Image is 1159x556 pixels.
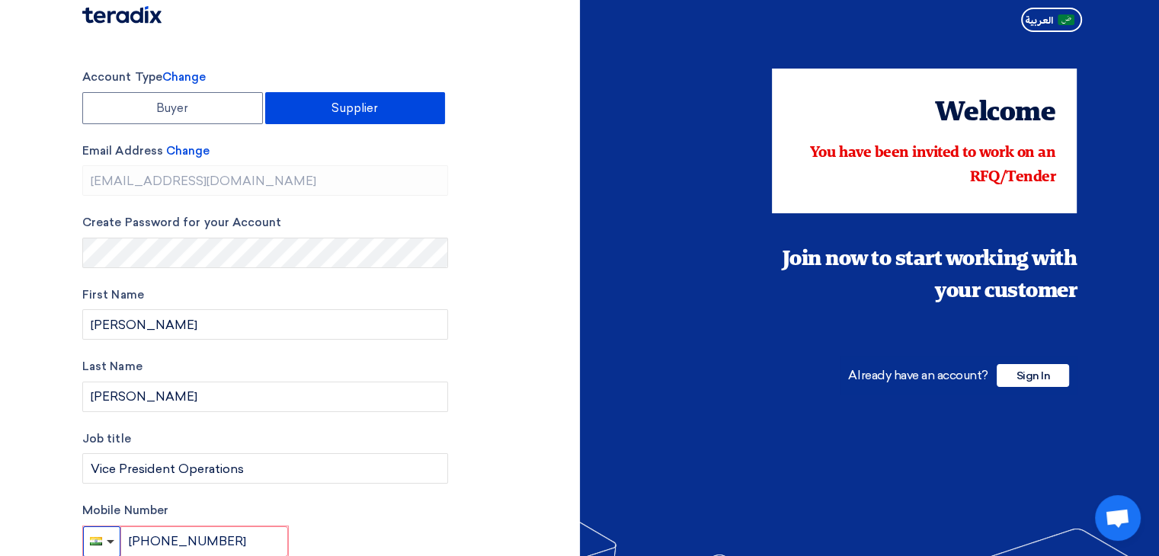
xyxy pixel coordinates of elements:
[82,214,448,232] label: Create Password for your Account
[82,6,162,24] img: Teradix logo
[848,368,988,382] span: Already have an account?
[810,145,1055,185] span: You have been invited to work on an RFQ/Tender
[82,165,448,196] input: Enter your business email...
[82,92,263,124] label: Buyer
[82,309,448,340] input: Enter your first name...
[82,142,448,160] label: Email Address
[82,69,448,86] label: Account Type
[1058,14,1074,26] img: ar-AR.png
[162,70,206,84] span: Change
[82,286,448,304] label: First Name
[82,453,448,484] input: Enter your job title...
[166,144,210,158] span: Change
[997,364,1069,387] span: Sign In
[1095,495,1141,541] div: Open chat
[1021,8,1082,32] button: العربية
[82,382,448,412] input: Last Name...
[1025,15,1053,26] span: العربية
[82,358,448,375] label: Last Name
[997,368,1069,382] a: Sign In
[82,502,448,519] label: Mobile Number
[265,92,446,124] label: Supplier
[82,430,448,448] label: Job title
[793,93,1055,134] div: Welcome
[772,244,1077,308] div: Join now to start working with your customer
